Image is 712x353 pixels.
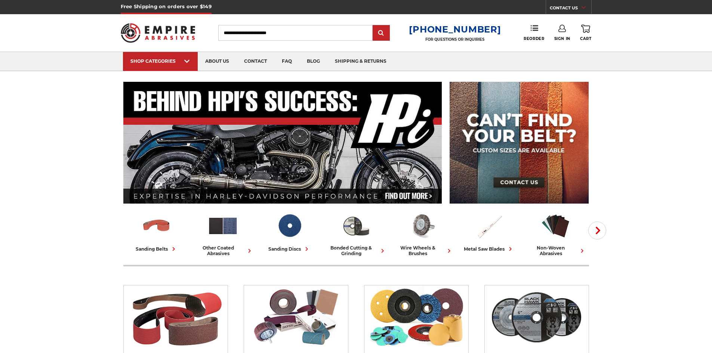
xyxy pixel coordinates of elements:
[268,245,311,253] div: sanding discs
[392,245,453,256] div: wire wheels & brushes
[326,245,386,256] div: bonded cutting & grinding
[136,245,178,253] div: sanding belts
[130,58,190,64] div: SHOP CATEGORIES
[274,210,305,241] img: Sanding Discs
[464,245,514,253] div: metal saw blades
[450,82,589,204] img: promo banner for custom belts.
[550,4,591,14] a: CONTACT US
[374,26,389,41] input: Submit
[326,210,386,256] a: bonded cutting & grinding
[126,210,187,253] a: sanding belts
[554,36,570,41] span: Sign In
[259,210,320,253] a: sanding discs
[540,210,571,241] img: Non-woven Abrasives
[274,52,299,71] a: faq
[127,285,224,349] img: Sanding Belts
[588,222,606,239] button: Next
[123,82,442,204] img: Banner for an interview featuring Horsepower Inc who makes Harley performance upgrades featured o...
[247,285,344,349] img: Other Coated Abrasives
[207,210,238,241] img: Other Coated Abrasives
[392,210,453,256] a: wire wheels & brushes
[407,210,438,241] img: Wire Wheels & Brushes
[525,210,586,256] a: non-woven abrasives
[237,52,274,71] a: contact
[580,36,591,41] span: Cart
[327,52,394,71] a: shipping & returns
[193,210,253,256] a: other coated abrasives
[474,210,505,241] img: Metal Saw Blades
[340,210,372,241] img: Bonded Cutting & Grinding
[524,25,544,41] a: Reorder
[193,245,253,256] div: other coated abrasives
[524,36,544,41] span: Reorder
[488,285,585,349] img: Bonded Cutting & Grinding
[409,37,501,42] p: FOR QUESTIONS OR INQUIRIES
[409,24,501,35] a: [PHONE_NUMBER]
[459,210,520,253] a: metal saw blades
[580,25,591,41] a: Cart
[198,52,237,71] a: about us
[525,245,586,256] div: non-woven abrasives
[368,285,465,349] img: Sanding Discs
[299,52,327,71] a: blog
[141,210,172,241] img: Sanding Belts
[121,18,195,47] img: Empire Abrasives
